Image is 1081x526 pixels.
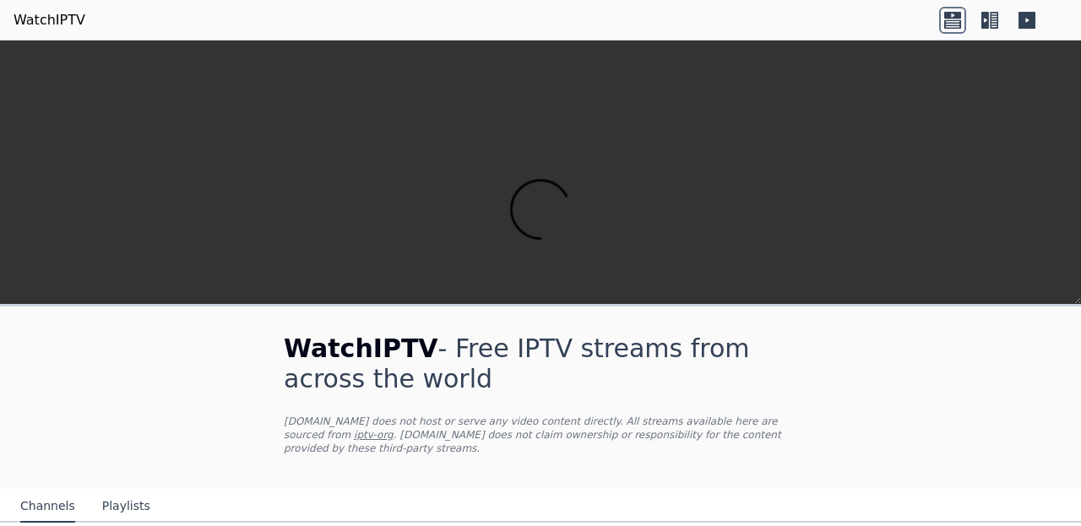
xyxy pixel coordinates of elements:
[14,10,85,30] a: WatchIPTV
[284,333,438,363] span: WatchIPTV
[284,415,797,455] p: [DOMAIN_NAME] does not host or serve any video content directly. All streams available here are s...
[284,333,797,394] h1: - Free IPTV streams from across the world
[102,491,150,523] button: Playlists
[354,429,394,441] a: iptv-org
[20,491,75,523] button: Channels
